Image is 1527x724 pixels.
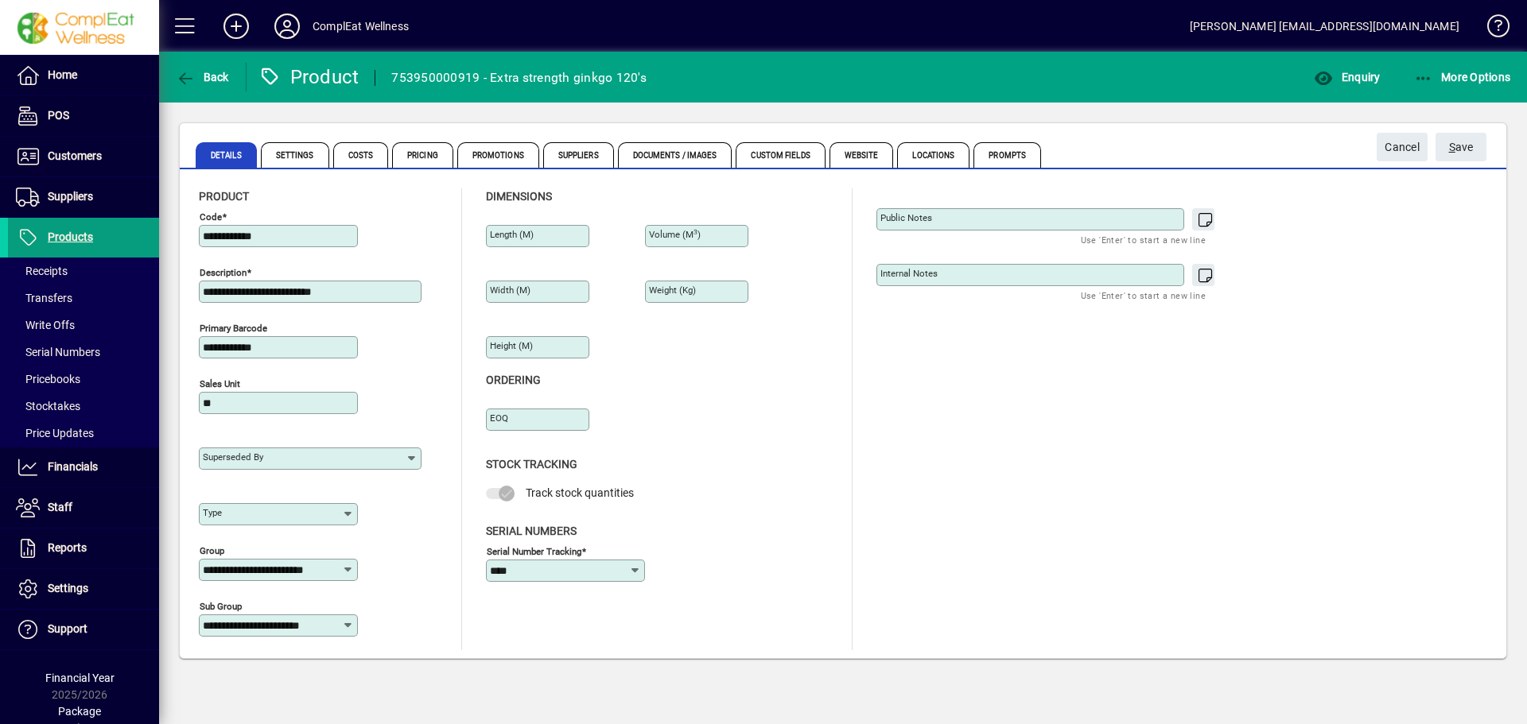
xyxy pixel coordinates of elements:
span: Home [48,68,77,81]
div: 753950000919 - Extra strength ginkgo 120's [391,65,647,91]
span: Products [48,230,93,243]
span: Financial Year [45,672,115,684]
mat-label: Length (m) [490,229,534,240]
span: Support [48,622,87,635]
span: ave [1449,134,1474,161]
a: Home [8,56,159,95]
span: Customers [48,149,102,162]
a: Staff [8,488,159,528]
mat-hint: Use 'Enter' to start a new line [1081,230,1206,249]
a: Receipts [8,257,159,285]
span: Reports [48,541,87,554]
a: Settings [8,569,159,609]
span: Promotions [457,142,539,168]
span: Locations [897,142,969,168]
mat-hint: Use 'Enter' to start a new line [1081,286,1206,304]
mat-label: Width (m) [490,285,530,296]
span: POS [48,109,69,122]
span: Product [199,190,249,203]
span: S [1449,141,1455,153]
span: Suppliers [543,142,614,168]
span: Stock Tracking [486,458,577,470]
a: POS [8,96,159,136]
button: Cancel [1377,133,1428,161]
mat-label: Public Notes [880,212,932,223]
a: Financials [8,447,159,487]
span: Enquiry [1314,71,1380,83]
span: Details [196,142,257,168]
span: Website [830,142,894,168]
mat-label: Weight (Kg) [649,285,696,296]
span: Package [58,705,101,718]
span: Cancel [1385,134,1420,161]
span: Back [176,71,229,83]
span: Suppliers [48,190,93,203]
div: [PERSON_NAME] [EMAIL_ADDRESS][DOMAIN_NAME] [1190,14,1459,39]
a: Customers [8,137,159,176]
button: More Options [1410,63,1515,91]
div: ComplEat Wellness [313,14,409,39]
mat-label: Sub group [200,601,242,612]
button: Save [1436,133,1486,161]
span: Pricing [392,142,453,168]
mat-label: Description [200,267,247,278]
mat-label: Height (m) [490,340,533,351]
span: Financials [48,460,98,473]
span: Costs [333,142,389,168]
span: Settings [48,582,88,594]
span: Custom Fields [736,142,825,168]
sup: 3 [694,228,697,236]
button: Enquiry [1310,63,1384,91]
a: Serial Numbers [8,339,159,366]
a: Knowledge Base [1475,3,1507,55]
a: Write Offs [8,312,159,339]
span: Ordering [486,374,541,386]
mat-label: Superseded by [203,451,263,463]
span: Serial Numbers [486,525,577,537]
span: Track stock quantities [526,486,634,499]
a: Suppliers [8,177,159,217]
span: Stocktakes [16,400,80,412]
mat-label: Type [203,507,222,518]
a: Support [8,610,159,649]
app-page-header-button: Back [159,63,247,91]
span: Write Offs [16,319,75,331]
span: Prompts [973,142,1041,168]
mat-label: Sales unit [200,378,240,389]
span: Pricebooks [16,373,80,385]
span: Serial Numbers [16,346,100,358]
div: Product [258,64,359,90]
span: Settings [261,142,329,168]
button: Profile [262,12,313,41]
span: Receipts [16,265,68,277]
button: Add [211,12,262,41]
mat-label: Volume (m ) [649,229,701,240]
span: Documents / Images [618,142,732,168]
mat-label: Group [200,545,224,556]
a: Transfers [8,285,159,312]
mat-label: Primary barcode [200,323,267,334]
span: Price Updates [16,427,94,439]
a: Price Updates [8,420,159,447]
mat-label: EOQ [490,412,508,424]
span: Transfers [16,292,72,304]
a: Pricebooks [8,366,159,393]
span: Staff [48,501,72,513]
mat-label: Internal Notes [880,268,938,279]
a: Stocktakes [8,393,159,420]
mat-label: Code [200,211,222,223]
span: Dimensions [486,190,552,203]
button: Back [172,63,233,91]
span: More Options [1414,71,1511,83]
a: Reports [8,528,159,568]
mat-label: Serial Number tracking [487,545,581,556]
